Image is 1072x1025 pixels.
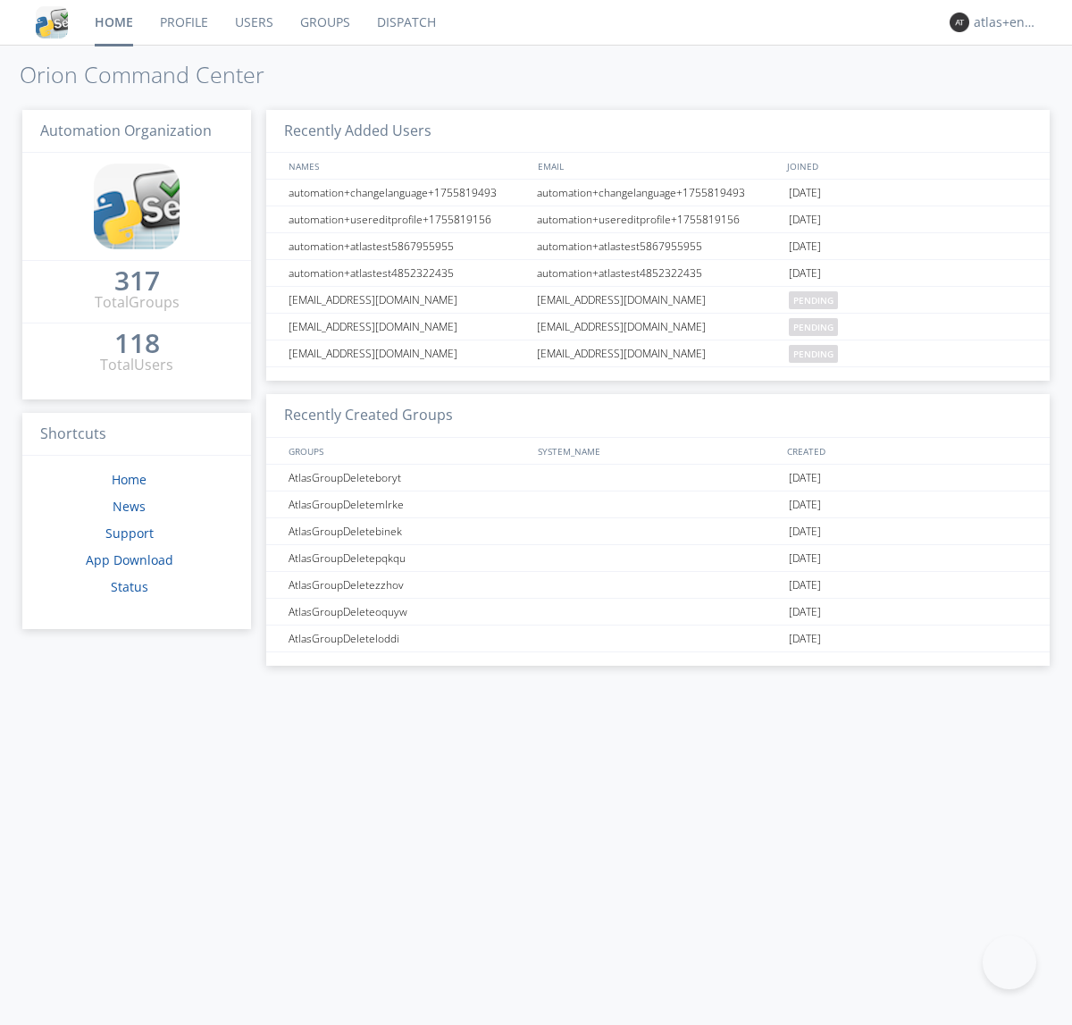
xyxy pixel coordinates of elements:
[284,314,532,340] div: [EMAIL_ADDRESS][DOMAIN_NAME]
[789,465,821,491] span: [DATE]
[789,233,821,260] span: [DATE]
[266,394,1050,438] h3: Recently Created Groups
[266,626,1050,652] a: AtlasGroupDeleteloddi[DATE]
[284,233,532,259] div: automation+atlastest5867955955
[266,545,1050,572] a: AtlasGroupDeletepqkqu[DATE]
[266,233,1050,260] a: automation+atlastest5867955955automation+atlastest5867955955[DATE]
[266,491,1050,518] a: AtlasGroupDeletemlrke[DATE]
[114,334,160,355] a: 118
[284,180,532,206] div: automation+changelanguage+1755819493
[266,110,1050,154] h3: Recently Added Users
[532,180,784,206] div: automation+changelanguage+1755819493
[284,545,532,571] div: AtlasGroupDeletepqkqu
[789,626,821,652] span: [DATE]
[789,572,821,599] span: [DATE]
[114,272,160,292] a: 317
[532,340,784,366] div: [EMAIL_ADDRESS][DOMAIN_NAME]
[789,491,821,518] span: [DATE]
[105,525,154,542] a: Support
[284,153,529,179] div: NAMES
[100,355,173,375] div: Total Users
[266,206,1050,233] a: automation+usereditprofile+1755819156automation+usereditprofile+1755819156[DATE]
[983,936,1036,989] iframe: Toggle Customer Support
[113,498,146,515] a: News
[789,545,821,572] span: [DATE]
[783,438,1033,464] div: CREATED
[94,164,180,249] img: cddb5a64eb264b2086981ab96f4c1ba7
[111,578,148,595] a: Status
[532,314,784,340] div: [EMAIL_ADDRESS][DOMAIN_NAME]
[284,206,532,232] div: automation+usereditprofile+1755819156
[22,413,251,457] h3: Shortcuts
[112,471,147,488] a: Home
[284,518,532,544] div: AtlasGroupDeletebinek
[284,491,532,517] div: AtlasGroupDeletemlrke
[532,287,784,313] div: [EMAIL_ADDRESS][DOMAIN_NAME]
[789,260,821,287] span: [DATE]
[950,13,969,32] img: 373638.png
[789,345,838,363] span: pending
[95,292,180,313] div: Total Groups
[789,518,821,545] span: [DATE]
[266,314,1050,340] a: [EMAIL_ADDRESS][DOMAIN_NAME][EMAIL_ADDRESS][DOMAIN_NAME]pending
[266,465,1050,491] a: AtlasGroupDeleteboryt[DATE]
[284,599,532,625] div: AtlasGroupDeleteoquyw
[284,287,532,313] div: [EMAIL_ADDRESS][DOMAIN_NAME]
[533,438,783,464] div: SYSTEM_NAME
[789,318,838,336] span: pending
[266,572,1050,599] a: AtlasGroupDeletezzhov[DATE]
[783,153,1033,179] div: JOINED
[789,180,821,206] span: [DATE]
[789,206,821,233] span: [DATE]
[789,599,821,626] span: [DATE]
[533,153,783,179] div: EMAIL
[974,13,1041,31] div: atlas+english0002
[266,340,1050,367] a: [EMAIL_ADDRESS][DOMAIN_NAME][EMAIL_ADDRESS][DOMAIN_NAME]pending
[114,334,160,352] div: 118
[266,287,1050,314] a: [EMAIL_ADDRESS][DOMAIN_NAME][EMAIL_ADDRESS][DOMAIN_NAME]pending
[284,260,532,286] div: automation+atlastest4852322435
[266,180,1050,206] a: automation+changelanguage+1755819493automation+changelanguage+1755819493[DATE]
[114,272,160,290] div: 317
[86,551,173,568] a: App Download
[266,260,1050,287] a: automation+atlastest4852322435automation+atlastest4852322435[DATE]
[266,599,1050,626] a: AtlasGroupDeleteoquyw[DATE]
[284,626,532,651] div: AtlasGroupDeleteloddi
[40,121,212,140] span: Automation Organization
[532,206,784,232] div: automation+usereditprofile+1755819156
[284,465,532,491] div: AtlasGroupDeleteboryt
[284,572,532,598] div: AtlasGroupDeletezzhov
[532,233,784,259] div: automation+atlastest5867955955
[284,340,532,366] div: [EMAIL_ADDRESS][DOMAIN_NAME]
[532,260,784,286] div: automation+atlastest4852322435
[266,518,1050,545] a: AtlasGroupDeletebinek[DATE]
[36,6,68,38] img: cddb5a64eb264b2086981ab96f4c1ba7
[789,291,838,309] span: pending
[284,438,529,464] div: GROUPS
